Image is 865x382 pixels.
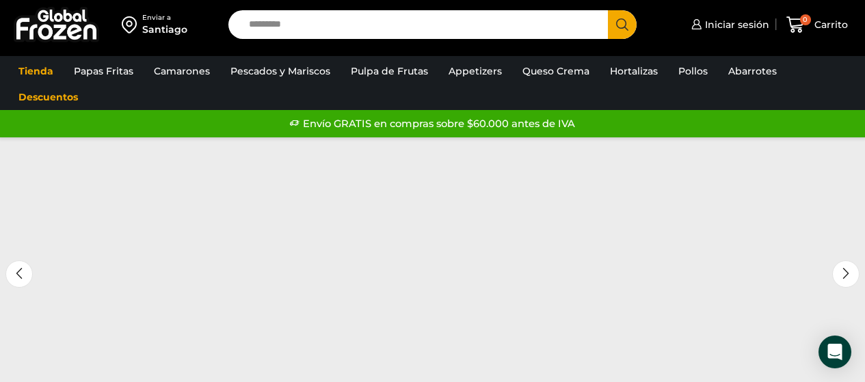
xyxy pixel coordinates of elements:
span: 0 [800,14,811,25]
a: 0 Carrito [783,9,851,41]
span: Iniciar sesión [702,18,769,31]
span: Carrito [811,18,848,31]
a: Queso Crema [516,58,596,84]
div: Enviar a [142,13,187,23]
div: Next slide [832,260,860,288]
a: Pulpa de Frutas [344,58,435,84]
div: Santiago [142,23,187,36]
button: Search button [608,10,637,39]
a: Tienda [12,58,60,84]
a: Camarones [147,58,217,84]
a: Descuentos [12,84,85,110]
a: Pescados y Mariscos [224,58,337,84]
div: Open Intercom Messenger [819,336,851,368]
a: Iniciar sesión [688,11,769,38]
a: Appetizers [442,58,509,84]
a: Papas Fritas [67,58,140,84]
a: Abarrotes [721,58,784,84]
a: Hortalizas [603,58,665,84]
a: Pollos [671,58,715,84]
img: address-field-icon.svg [122,13,142,36]
div: Previous slide [5,260,33,288]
